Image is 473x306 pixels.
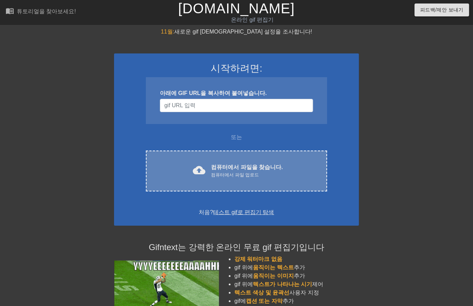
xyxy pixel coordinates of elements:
[415,3,469,16] button: 피드백/제안 보내기
[161,29,174,35] span: 11월:
[420,6,464,14] span: 피드백/제안 보내기
[234,297,359,305] li: gif에 추가
[178,1,295,16] a: [DOMAIN_NAME]
[234,289,359,297] li: 사용자 지정
[234,256,282,262] span: 강제 워터마크 없음
[211,164,283,170] font: 컴퓨터에서 파일을 찾습니다.
[17,8,76,14] div: 튜토리얼을 찾아보세요!
[161,16,344,24] div: 온라인 gif 편집기
[114,242,359,253] h4: Gifntext는 강력한 온라인 무료 gif 편집기입니다
[160,99,313,112] input: 사용자 이름
[234,290,289,296] span: 텍스트 색상 및 윤곽선
[6,7,76,17] a: 튜토리얼을 찾아보세요!
[6,7,14,15] span: menu_book
[253,264,294,270] span: 움직이는 텍스트
[234,263,359,272] li: gif 위에 추가
[253,273,294,279] span: 움직이는 이미지
[234,272,359,280] li: gif 위에 추가
[234,280,359,289] li: gif 위에 제어
[123,63,350,74] h3: 시작하려면:
[123,208,350,217] div: 처음?
[213,209,274,215] a: 테스트 gif로 편집기 탐색
[246,298,283,304] span: 캡션 또는 자막
[160,89,313,97] div: 아래에 GIF URL을 복사하여 붙여넣습니다.
[193,164,205,176] span: cloud_upload
[132,133,341,141] div: 또는
[114,28,359,36] div: 새로운 gif [DEMOGRAPHIC_DATA] 설정을 조사합니다!
[211,172,283,178] div: 컴퓨터에서 파일 업로드
[253,281,312,287] span: 텍스트가 나타나는 시기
